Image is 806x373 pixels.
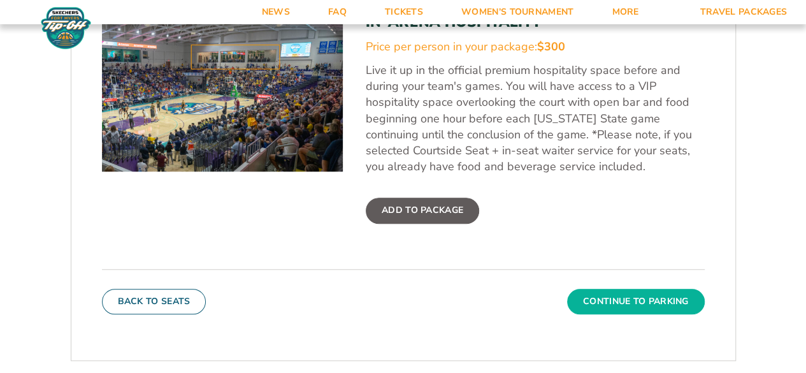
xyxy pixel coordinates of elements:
[102,10,343,171] img: In-Arena Hospitality
[537,39,565,54] span: $300
[366,198,479,223] label: Add To Package
[366,14,705,31] h3: In-Arena Hospitality
[567,289,705,314] button: Continue To Parking
[366,62,705,175] p: Live it up in the official premium hospitality space before and during your team's games. You wil...
[102,289,206,314] button: Back To Seats
[38,6,94,50] img: Fort Myers Tip-Off
[366,39,705,55] div: Price per person in your package:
